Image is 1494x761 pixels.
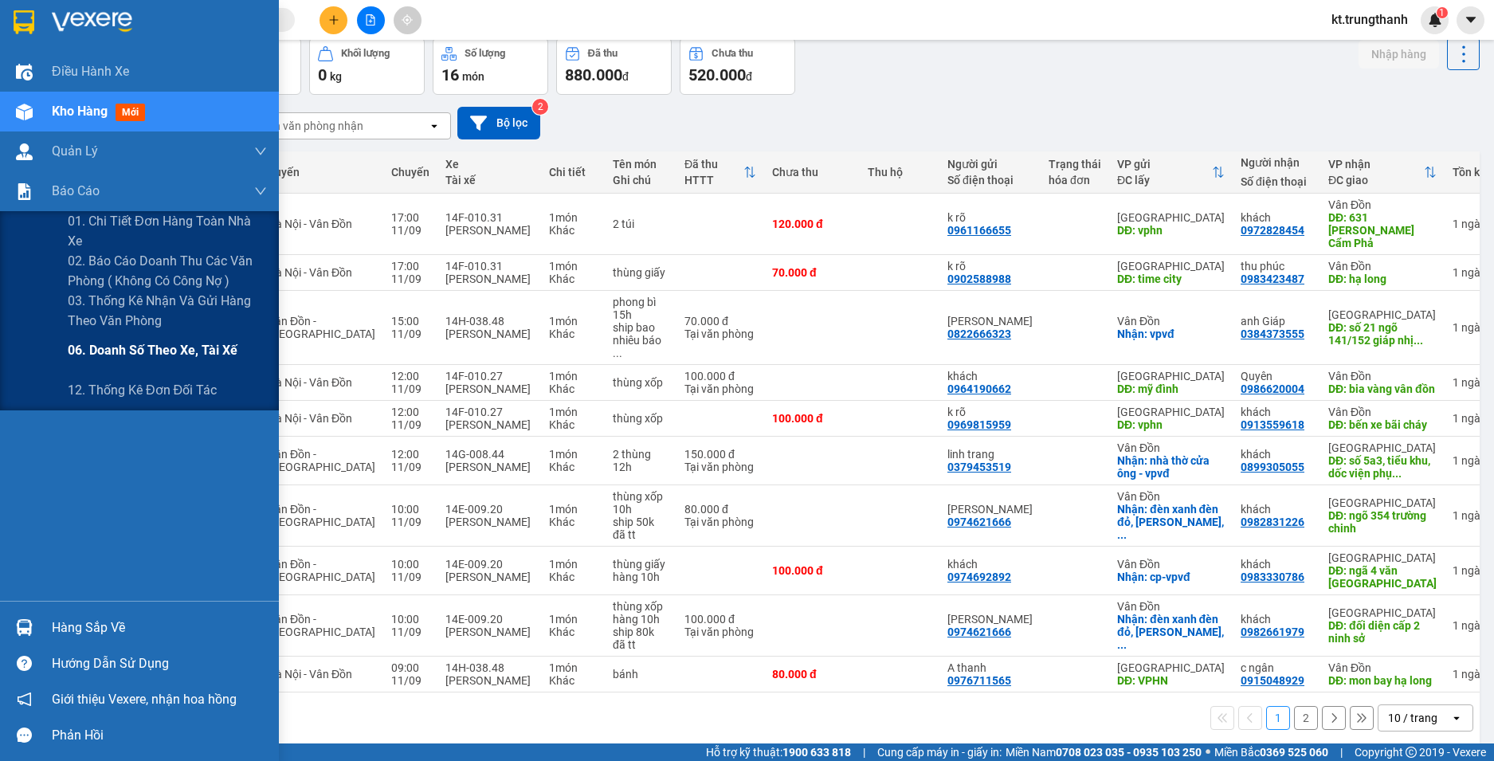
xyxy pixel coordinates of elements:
div: 2 túi [613,218,669,230]
div: 0983330786 [1241,571,1304,583]
button: Nhập hàng [1359,40,1439,69]
div: 11/09 [391,626,429,638]
div: 10:00 [391,558,429,571]
sup: 1 [1437,7,1448,18]
div: 1 [1453,218,1492,230]
span: mới [116,104,145,121]
div: DĐ: ngõ 354 trường chinh [1328,509,1437,535]
div: Tên món [613,158,669,171]
button: Bộ lọc [457,107,540,139]
div: Chưa thu [772,166,852,178]
div: Tại văn phòng [684,328,756,340]
div: 1 món [549,613,597,626]
div: 14F-010.27 [445,406,533,418]
div: DĐ: bia vàng vân đồn [1328,382,1437,395]
span: đ [746,70,752,83]
div: 1 món [549,661,597,674]
img: logo-vxr [14,10,34,34]
div: ship bao nhiêu báo người gửi chuyển khoản [613,321,669,359]
button: aim [394,6,422,34]
div: [PERSON_NAME] [445,626,533,638]
div: DĐ: time city [1117,273,1225,285]
div: 0983423487 [1241,273,1304,285]
div: Ghi chú [613,174,669,186]
div: 1 [1453,454,1492,467]
div: [GEOGRAPHIC_DATA] [1117,260,1225,273]
div: [PERSON_NAME] [445,328,533,340]
div: khách [947,370,1033,382]
div: Khác [549,382,597,395]
div: 10:00 [391,503,429,516]
div: Nguyễn Việt Dũng [947,315,1033,328]
div: 14F-010.27 [445,370,533,382]
span: ... [1117,638,1127,651]
div: Khác [549,224,597,237]
th: Toggle SortBy [1109,151,1233,194]
img: warehouse-icon [16,64,33,80]
div: Vân Đồn [1117,441,1225,454]
div: DĐ: đối diện cấp 2 ninh sở [1328,619,1437,645]
span: | [863,743,865,761]
span: aim [402,14,413,25]
div: Trạng thái [1049,158,1101,171]
div: 1 món [549,558,597,571]
div: Vân Đồn [1328,370,1437,382]
div: linh trang [947,448,1033,461]
span: 1 [1439,7,1445,18]
svg: open [428,120,441,132]
svg: open [1450,712,1463,724]
div: Tuyến [268,166,375,178]
img: solution-icon [16,183,33,200]
span: Hà Nội - Vân Đồn [268,218,352,230]
span: kt.trungthanh [1319,10,1421,29]
div: Vân Đồn [1328,661,1437,674]
div: Chuyến [391,166,429,178]
div: 15:00 [391,315,429,328]
div: 14H-038.48 [445,315,533,328]
div: 1 [1453,376,1492,389]
div: [GEOGRAPHIC_DATA] [1117,406,1225,418]
div: 0982661979 [1241,626,1304,638]
div: anh Giáp [1241,315,1312,328]
div: Vân Đồn [1328,198,1437,211]
span: 0 [318,65,327,84]
div: 11/09 [391,674,429,687]
div: A thanh [947,661,1033,674]
div: k rõ [947,211,1033,224]
div: DĐ: bến xe bãi cháy [1328,418,1437,431]
div: DĐ: hạ long [1328,273,1437,285]
span: ngày [1461,454,1486,467]
span: ngày [1461,266,1486,279]
span: Vân Đồn - [GEOGRAPHIC_DATA] [268,503,375,528]
div: [GEOGRAPHIC_DATA] [1328,606,1437,619]
button: caret-down [1457,6,1484,34]
div: Chi tiết [549,166,597,178]
div: thùng xốp 10h [613,490,669,516]
div: 11/09 [391,273,429,285]
div: Khác [549,418,597,431]
div: Hàng sắp về [52,616,267,640]
div: 0913559618 [1241,418,1304,431]
div: c ngân [1241,661,1312,674]
span: plus [328,14,339,25]
div: 1 món [549,448,597,461]
span: ngày [1461,376,1486,389]
span: Cung cấp máy in - giấy in: [877,743,1002,761]
div: VP gửi [1117,158,1212,171]
span: Vân Đồn - [GEOGRAPHIC_DATA] [268,613,375,638]
span: Kho hàng [52,104,108,119]
div: 14E-009.20 [445,503,533,516]
span: Vân Đồn - [GEOGRAPHIC_DATA] [268,558,375,583]
span: down [254,145,267,158]
div: 11/09 [391,461,429,473]
div: 70.000 đ [684,315,756,328]
div: [GEOGRAPHIC_DATA] [1328,441,1437,454]
span: 03. Thống kê nhận và gửi hàng theo văn phòng [68,291,267,331]
span: 16 [441,65,459,84]
span: ngày [1461,321,1486,334]
div: Nhận: cp-vpvđ [1117,571,1225,583]
span: ... [1414,334,1423,347]
span: ... [613,347,622,359]
span: Miền Bắc [1214,743,1328,761]
strong: 0708 023 035 - 0935 103 250 [1056,746,1202,759]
